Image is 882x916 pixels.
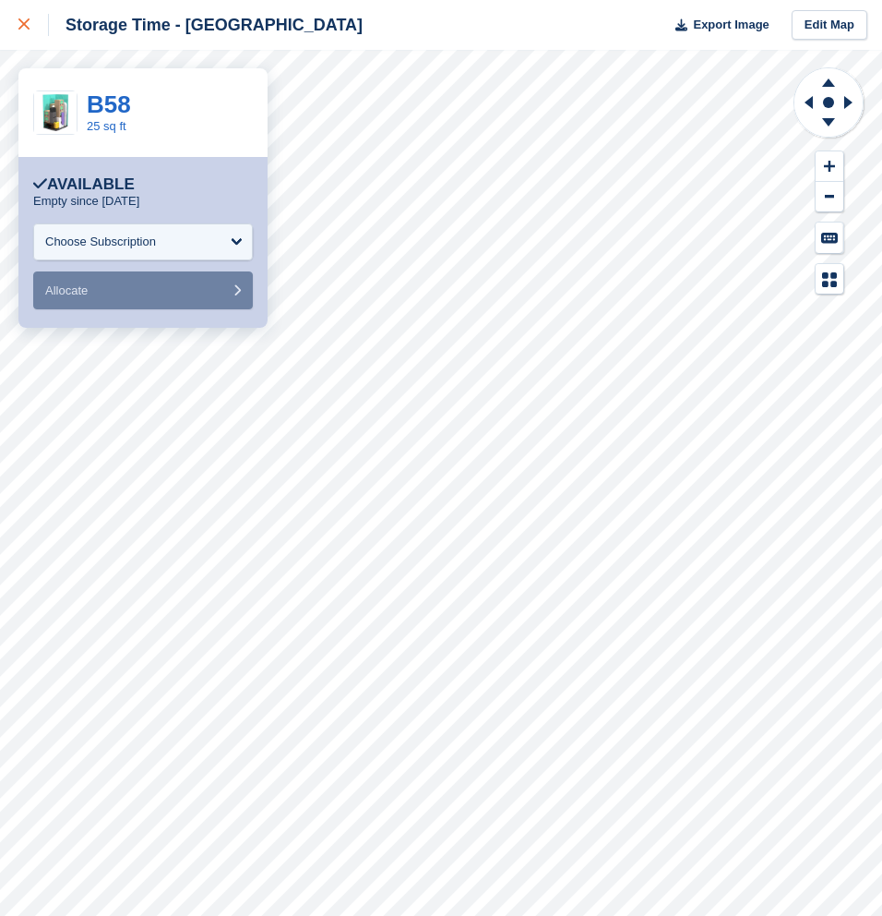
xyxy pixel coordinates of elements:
button: Zoom Out [816,182,843,212]
span: Allocate [45,283,88,297]
span: Export Image [693,16,769,34]
button: Keyboard Shortcuts [816,223,843,253]
button: Export Image [664,10,769,41]
p: Empty since [DATE] [33,194,139,209]
button: Map Legend [816,264,843,295]
div: Available [33,175,135,194]
button: Allocate [33,271,253,309]
div: Choose Subscription [45,233,156,251]
button: Zoom In [816,151,843,182]
img: 25ft.jpg [34,91,77,134]
div: Storage Time - [GEOGRAPHIC_DATA] [49,14,363,36]
a: B58 [87,90,131,118]
a: 25 sq ft [87,119,126,133]
a: Edit Map [792,10,867,41]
